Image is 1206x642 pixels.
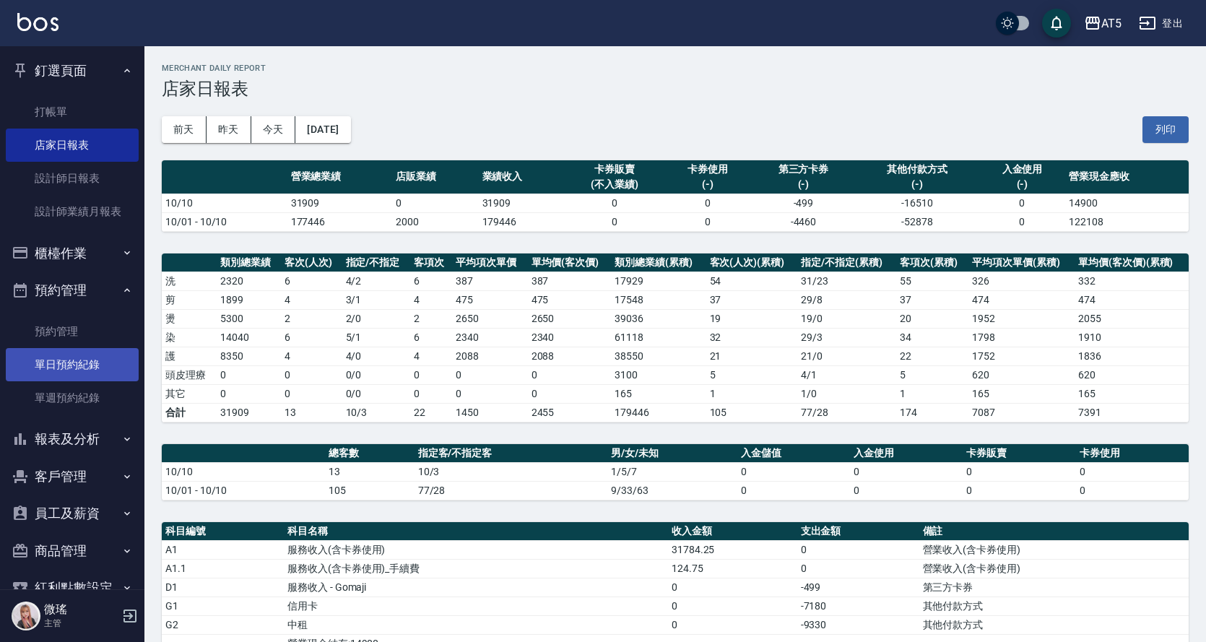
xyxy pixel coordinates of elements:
td: 3100 [611,365,706,384]
td: 5 [896,365,968,384]
td: 6 [281,272,342,290]
td: 2055 [1075,309,1189,328]
td: 其它 [162,384,217,403]
td: 10/01 - 10/10 [162,212,287,231]
td: 0 [528,384,612,403]
th: 類別總業績(累積) [611,253,706,272]
button: 釘選頁面 [6,52,139,90]
th: 入金儲值 [737,444,850,463]
p: 主管 [44,617,118,630]
th: 客項次(累積) [896,253,968,272]
td: 服務收入(含卡券使用) [284,540,668,559]
td: G1 [162,597,284,615]
td: 1836 [1075,347,1189,365]
div: 入金使用 [983,162,1062,177]
td: 2650 [452,309,528,328]
button: 客戶管理 [6,458,139,495]
button: 列印 [1142,116,1189,143]
td: 第三方卡券 [919,578,1189,597]
td: 0 [737,462,850,481]
td: 105 [325,481,414,500]
td: 29 / 3 [797,328,896,347]
div: (-) [859,177,976,192]
td: 34 [896,328,968,347]
h5: 微瑤 [44,602,118,617]
td: 0 [452,384,528,403]
th: 營業總業績 [287,160,392,194]
th: 單均價(客次價)(累積) [1075,253,1189,272]
td: -16510 [856,194,979,212]
td: 10/3 [415,462,607,481]
td: 1798 [968,328,1075,347]
td: -52878 [856,212,979,231]
button: AT5 [1078,9,1127,38]
button: 報表及分析 [6,420,139,458]
img: Person [12,602,40,630]
th: 單均價(客次價) [528,253,612,272]
td: 14900 [1065,194,1189,212]
button: 紅利點數設定 [6,569,139,607]
a: 單週預約紀錄 [6,381,139,415]
td: G2 [162,615,284,634]
td: 4 / 1 [797,365,896,384]
td: 19 [706,309,798,328]
a: 設計師日報表 [6,162,139,195]
td: 0 [664,212,751,231]
td: 0 [850,481,963,500]
td: 4 / 2 [342,272,411,290]
th: 科目編號 [162,522,284,541]
td: 13 [325,462,414,481]
table: a dense table [162,444,1189,500]
button: 前天 [162,116,207,143]
td: 營業收入(含卡券使用) [919,559,1189,578]
td: 染 [162,328,217,347]
th: 入金使用 [850,444,963,463]
button: 預約管理 [6,272,139,309]
td: 21 [706,347,798,365]
td: 頭皮理療 [162,365,217,384]
td: 475 [528,290,612,309]
button: 昨天 [207,116,251,143]
td: 19 / 0 [797,309,896,328]
button: [DATE] [295,116,350,143]
td: 洗 [162,272,217,290]
td: 5300 [217,309,281,328]
th: 客次(人次) [281,253,342,272]
td: 2088 [528,347,612,365]
td: 13 [281,403,342,422]
td: 10/3 [342,403,411,422]
td: 124.75 [668,559,797,578]
td: 1450 [452,403,528,422]
td: 4 [281,347,342,365]
td: 信用卡 [284,597,668,615]
td: 326 [968,272,1075,290]
td: -499 [751,194,856,212]
td: 2088 [452,347,528,365]
td: -9330 [797,615,919,634]
th: 店販業績 [392,160,479,194]
a: 預約管理 [6,315,139,348]
td: 165 [1075,384,1189,403]
td: 31784.25 [668,540,797,559]
td: 8350 [217,347,281,365]
td: 122108 [1065,212,1189,231]
div: 其他付款方式 [859,162,976,177]
td: 1 [706,384,798,403]
td: 10/01 - 10/10 [162,481,325,500]
td: 61118 [611,328,706,347]
td: 其他付款方式 [919,615,1189,634]
td: 105 [706,403,798,422]
td: 0 [963,462,1075,481]
td: 0 [668,615,797,634]
td: 0 [797,559,919,578]
table: a dense table [162,160,1189,232]
td: 2650 [528,309,612,328]
td: 17548 [611,290,706,309]
td: 179446 [479,212,565,231]
td: 22 [896,347,968,365]
td: 55 [896,272,968,290]
td: -499 [797,578,919,597]
th: 男/女/未知 [607,444,737,463]
td: -4460 [751,212,856,231]
td: 7391 [1075,403,1189,422]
